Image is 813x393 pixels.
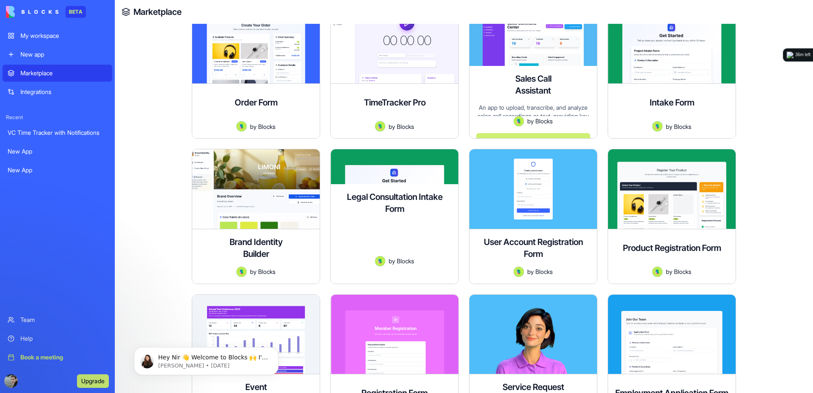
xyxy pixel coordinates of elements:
div: New App [8,147,107,156]
img: Avatar [652,267,662,277]
iframe: Intercom notifications message [121,329,291,389]
h4: Sales Call Assistant [499,73,567,97]
span: Blocks [535,117,553,125]
span: Blocks [674,122,691,131]
div: 36m left [795,51,810,58]
img: logo [6,6,59,18]
span: by [527,117,534,125]
img: logo [787,51,793,58]
h4: TimeTracker Pro [364,97,426,108]
img: Avatar [514,116,524,126]
div: New app [20,50,107,59]
a: Upgrade [77,376,109,385]
span: Blocks [397,256,414,265]
a: Product Registration FormAvatarbyBlocks [608,149,736,284]
div: New App [8,166,107,174]
div: Marketplace [20,69,107,77]
a: Intake FormAvatarbyBlocks [608,4,736,139]
span: Blocks [258,122,276,131]
img: Avatar [375,121,385,131]
div: Help [20,334,107,343]
a: BETA [6,6,86,18]
a: Marketplace [3,65,112,82]
a: Integrations [3,83,112,100]
a: Legal Consultation Intake FormAvatarbyBlocks [330,149,459,284]
span: by [250,267,256,276]
div: Book a meeting [20,353,107,362]
a: New app [3,46,112,63]
a: Team [3,311,112,328]
a: VC Time Tracker with Notifications [3,124,112,141]
a: Book a meeting [3,349,112,366]
img: Avatar [236,121,247,131]
span: by [666,267,672,276]
span: Blocks [535,267,553,276]
button: Upgrade [77,374,109,388]
h4: Order Form [235,97,278,108]
a: My workspace [3,27,112,44]
div: Integrations [20,88,107,96]
span: Blocks [397,122,414,131]
span: Recent [3,114,112,121]
div: My workspace [20,31,107,40]
a: Marketplace [134,6,182,18]
h4: Brand Identity Builder [222,236,290,260]
a: User Account Registration FormAvatarbyBlocks [469,149,597,284]
img: ACg8ocLgft2zbYhxCVX_QnRk8wGO17UHpwh9gymK_VQRDnGx1cEcXohv=s96-c [4,374,18,388]
h4: Product Registration Form [623,242,721,254]
span: by [250,122,256,131]
span: by [666,122,672,131]
span: Blocks [674,267,691,276]
h4: Intake Form [650,97,694,108]
img: Avatar [375,256,385,266]
a: Brand Identity BuilderCreate professional brand style guides with flexible color palettes, typogr... [192,149,320,284]
div: Team [20,316,107,324]
img: Avatar [514,267,524,277]
span: by [389,122,395,131]
h4: Legal Consultation Intake Form [338,191,452,215]
div: BETA [65,6,86,18]
a: TimeTracker ProAvatarbyBlocks [330,4,459,139]
span: Blocks [258,267,276,276]
span: by [527,267,534,276]
a: New App [3,143,112,160]
button: Explore [476,133,590,150]
h4: User Account Registration Form [476,236,590,260]
img: Avatar [652,121,662,131]
div: An app to upload, transcribe, and analyze sales call recordings or text, providing key insights a... [476,103,590,116]
img: Avatar [236,267,247,277]
span: by [389,256,395,265]
a: Sales Call AssistantAn app to upload, transcribe, and analyze sales call recordings or text, prov... [469,4,597,139]
a: Help [3,330,112,347]
a: Order FormAvatarbyBlocks [192,4,320,139]
div: VC Time Tracker with Notifications [8,128,107,137]
a: New App [3,162,112,179]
